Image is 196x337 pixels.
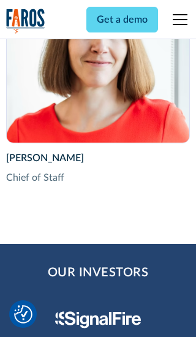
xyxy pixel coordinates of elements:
[6,9,45,34] img: Logo of the analytics and reporting company Faros.
[55,311,141,328] img: Signal Fire Logo
[86,7,158,32] a: Get a demo
[14,305,32,324] img: Revisit consent button
[165,5,190,34] div: menu
[6,170,190,185] div: Chief of Staff
[6,151,190,165] div: [PERSON_NAME]
[14,305,32,324] button: Cookie Settings
[48,263,149,282] h2: Our Investors
[6,9,45,34] a: home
